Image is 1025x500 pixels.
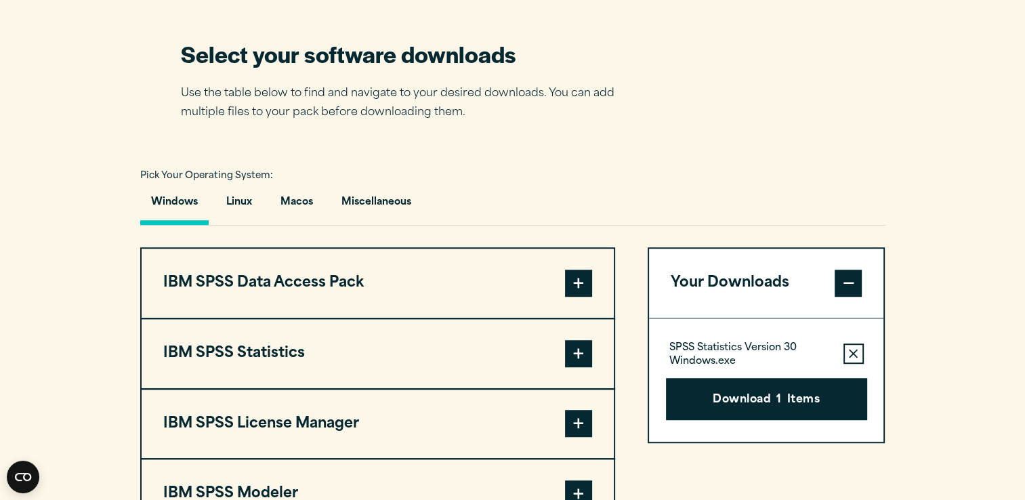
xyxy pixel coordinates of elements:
h2: Select your software downloads [181,39,635,69]
button: Miscellaneous [331,186,422,225]
button: IBM SPSS Statistics [142,319,614,388]
p: Use the table below to find and navigate to your desired downloads. You can add multiple files to... [181,84,635,123]
button: Macos [270,186,324,225]
button: Download1Items [666,378,867,420]
div: Your Downloads [649,318,884,442]
button: Your Downloads [649,249,884,318]
button: IBM SPSS Data Access Pack [142,249,614,318]
span: Pick Your Operating System: [140,171,273,180]
button: Open CMP widget [7,461,39,493]
span: 1 [776,392,781,409]
button: Windows [140,186,209,225]
button: IBM SPSS License Manager [142,390,614,459]
p: SPSS Statistics Version 30 Windows.exe [669,341,833,369]
button: Linux [215,186,263,225]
